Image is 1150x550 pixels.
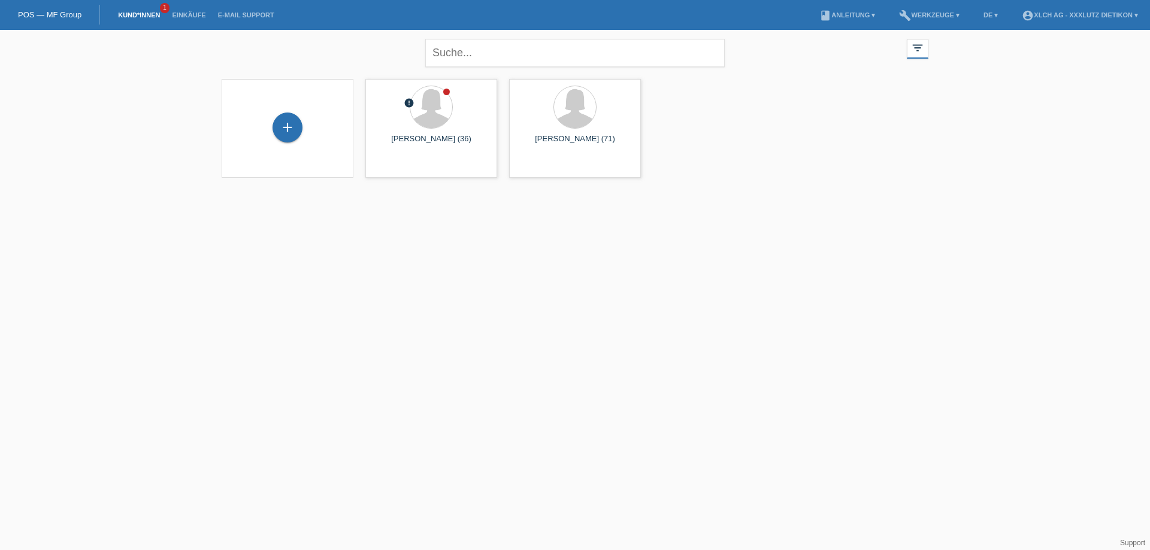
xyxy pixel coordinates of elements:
[160,3,170,13] span: 1
[1022,10,1034,22] i: account_circle
[112,11,166,19] a: Kund*innen
[18,10,81,19] a: POS — MF Group
[404,98,414,110] div: Zurückgewiesen
[519,134,631,153] div: [PERSON_NAME] (71)
[899,10,911,22] i: build
[893,11,966,19] a: buildWerkzeuge ▾
[1016,11,1144,19] a: account_circleXLCH AG - XXXLutz Dietikon ▾
[455,32,695,66] div: Sie haben die falsche Anmeldeseite in Ihren Lesezeichen/Favoriten gespeichert. Bitte nicht [DOMAI...
[1120,539,1145,547] a: Support
[978,11,1004,19] a: DE ▾
[166,11,211,19] a: Einkäufe
[813,11,881,19] a: bookAnleitung ▾
[273,117,302,138] div: Kund*in hinzufügen
[375,134,488,153] div: [PERSON_NAME] (36)
[212,11,280,19] a: E-Mail Support
[404,98,414,108] i: error
[819,10,831,22] i: book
